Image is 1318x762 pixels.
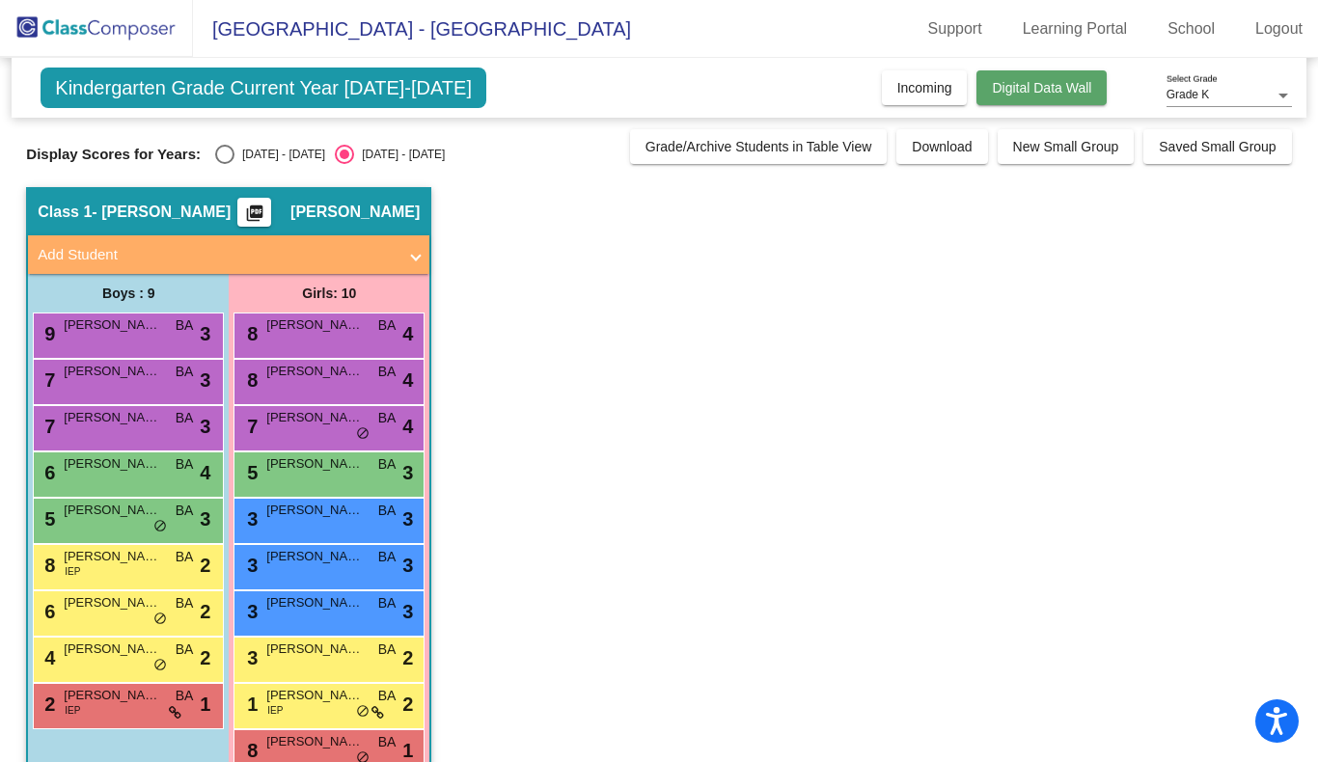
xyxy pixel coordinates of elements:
span: 8 [40,555,55,576]
span: [PERSON_NAME] [290,203,420,222]
span: 1 [242,694,258,715]
span: [PERSON_NAME] [64,640,160,659]
button: Print Students Details [237,198,271,227]
span: Class 1 [38,203,92,222]
span: do_not_disturb_alt [356,426,370,442]
span: [PERSON_NAME] [266,640,363,659]
a: School [1152,14,1230,44]
mat-radio-group: Select an option [215,145,445,164]
span: [PERSON_NAME] [64,454,160,474]
span: New Small Group [1013,139,1119,154]
span: [PERSON_NAME] [266,501,363,520]
span: 3 [402,551,413,580]
span: 7 [40,369,55,391]
span: do_not_disturb_alt [153,519,167,534]
span: BA [176,501,194,521]
span: 3 [402,458,413,487]
span: 8 [242,369,258,391]
span: BA [378,547,397,567]
span: 2 [40,694,55,715]
span: 2 [200,551,210,580]
span: BA [176,408,194,428]
span: BA [176,547,194,567]
span: BA [378,593,397,613]
span: Grade/Archive Students in Table View [645,139,872,154]
span: Incoming [897,80,952,95]
button: Digital Data Wall [976,70,1107,105]
span: 3 [242,555,258,576]
span: [PERSON_NAME] [266,454,363,474]
span: 2 [200,597,210,626]
span: [PERSON_NAME] [64,315,160,335]
span: [PERSON_NAME] [266,732,363,751]
span: IEP [65,703,80,718]
span: BA [378,732,397,752]
span: [PERSON_NAME] [64,547,160,566]
span: Saved Small Group [1159,139,1276,154]
span: BA [378,454,397,475]
span: [PERSON_NAME] [266,362,363,381]
div: [DATE] - [DATE] [354,146,445,163]
span: 7 [242,416,258,437]
span: Kindergarten Grade Current Year [DATE]-[DATE] [41,68,486,108]
span: 7 [40,416,55,437]
a: Logout [1240,14,1318,44]
span: [PERSON_NAME] [266,408,363,427]
span: BA [378,408,397,428]
a: Support [913,14,998,44]
span: 1 [200,690,210,719]
span: do_not_disturb_alt [356,704,370,720]
span: Display Scores for Years: [26,146,201,163]
span: 2 [402,643,413,672]
span: BA [176,593,194,613]
span: BA [176,640,194,660]
span: 4 [402,319,413,348]
span: BA [176,454,194,475]
span: BA [378,501,397,521]
span: BA [176,686,194,706]
a: Learning Portal [1007,14,1143,44]
span: 6 [40,462,55,483]
span: BA [378,686,397,706]
span: Download [912,139,972,154]
span: BA [176,315,194,336]
span: [PERSON_NAME] [266,547,363,566]
span: 3 [242,601,258,622]
span: 3 [242,647,258,668]
span: 4 [402,412,413,441]
button: Download [896,129,987,164]
mat-expansion-panel-header: Add Student [28,235,429,274]
span: 3 [242,508,258,530]
span: [GEOGRAPHIC_DATA] - [GEOGRAPHIC_DATA] [193,14,631,44]
span: BA [176,362,194,382]
span: 3 [402,504,413,533]
button: Incoming [882,70,968,105]
span: 5 [242,462,258,483]
span: [PERSON_NAME] [266,686,363,705]
span: [PERSON_NAME] [64,501,160,520]
span: 3 [200,366,210,395]
span: [PERSON_NAME] [PERSON_NAME] [64,593,160,612]
span: 3 [402,597,413,626]
span: [PERSON_NAME] [266,315,363,335]
button: Grade/Archive Students in Table View [630,129,888,164]
span: Grade K [1167,88,1210,101]
div: [DATE] - [DATE] [234,146,325,163]
span: do_not_disturb_alt [153,658,167,673]
span: BA [378,640,397,660]
span: 4 [200,458,210,487]
span: 3 [200,319,210,348]
div: Boys : 9 [28,274,229,313]
span: [PERSON_NAME] [266,593,363,612]
button: New Small Group [998,129,1135,164]
span: BA [378,315,397,336]
span: BA [378,362,397,382]
span: [PERSON_NAME] [64,362,160,381]
mat-icon: picture_as_pdf [243,204,266,231]
button: Saved Small Group [1143,129,1291,164]
mat-panel-title: Add Student [38,244,397,266]
span: 3 [200,412,210,441]
span: 4 [402,366,413,395]
span: [PERSON_NAME] [64,408,160,427]
span: 5 [40,508,55,530]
